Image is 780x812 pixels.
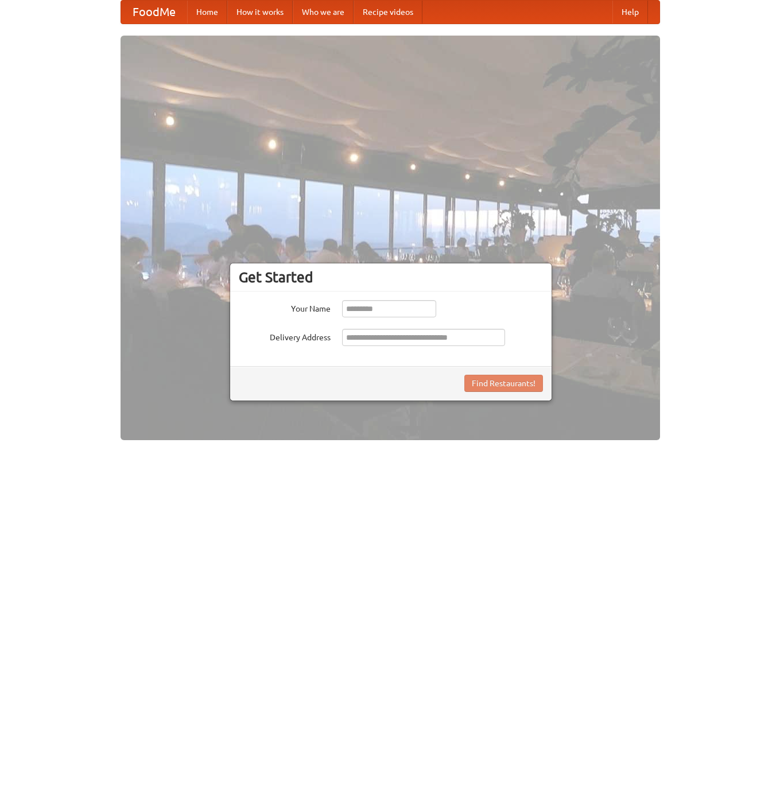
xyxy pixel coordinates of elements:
[227,1,293,24] a: How it works
[464,375,543,392] button: Find Restaurants!
[187,1,227,24] a: Home
[612,1,648,24] a: Help
[239,329,331,343] label: Delivery Address
[239,300,331,314] label: Your Name
[354,1,422,24] a: Recipe videos
[293,1,354,24] a: Who we are
[121,1,187,24] a: FoodMe
[239,269,543,286] h3: Get Started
